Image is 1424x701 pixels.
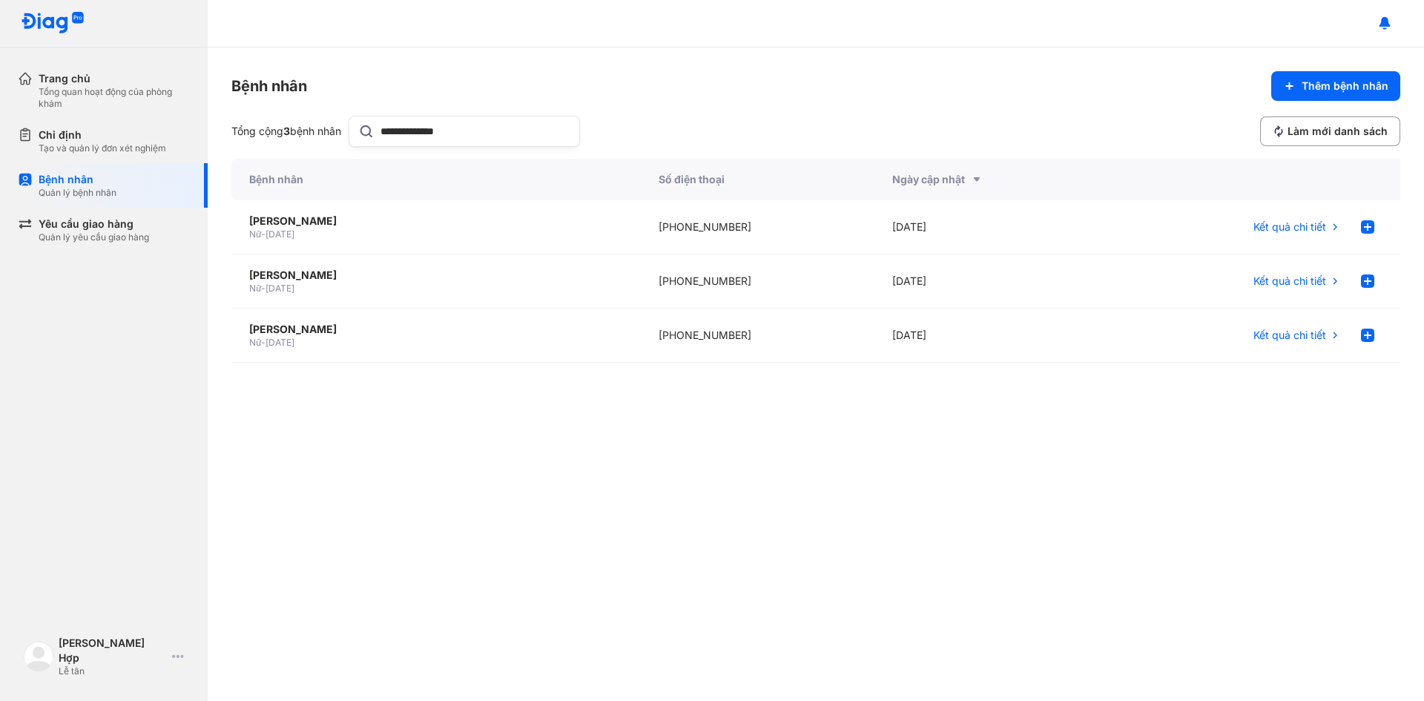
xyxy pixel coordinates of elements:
div: Yêu cầu giao hàng [39,217,149,231]
div: Trang chủ [39,71,190,86]
span: [DATE] [266,337,294,348]
div: Bệnh nhân [231,76,307,96]
span: Nữ [249,228,261,240]
span: Làm mới danh sách [1288,124,1388,139]
div: [PERSON_NAME] Hợp [59,636,166,665]
div: Ngày cập nhật [892,171,1090,188]
img: logo [21,12,85,35]
div: Bệnh nhân [231,159,641,200]
span: - [261,283,266,294]
button: Thêm bệnh nhân [1271,71,1400,101]
div: Quản lý yêu cầu giao hàng [39,231,149,243]
div: [PERSON_NAME] [249,322,623,337]
div: [PHONE_NUMBER] [641,254,874,309]
div: Tổng quan hoạt động của phòng khám [39,86,190,110]
div: [PHONE_NUMBER] [641,309,874,363]
span: Nữ [249,337,261,348]
span: Thêm bệnh nhân [1302,79,1388,93]
div: [PHONE_NUMBER] [641,200,874,254]
div: Bệnh nhân [39,172,116,187]
div: [DATE] [874,200,1108,254]
span: 3 [283,125,290,137]
div: Chỉ định [39,128,166,142]
span: [DATE] [266,283,294,294]
div: Số điện thoại [641,159,874,200]
img: logo [24,642,53,671]
span: - [261,228,266,240]
div: Tổng cộng bệnh nhân [231,124,343,139]
div: [PERSON_NAME] [249,214,623,228]
span: Kết quả chi tiết [1253,328,1326,343]
span: - [261,337,266,348]
div: Lễ tân [59,665,166,677]
div: [DATE] [874,254,1108,309]
button: Làm mới danh sách [1260,116,1400,146]
span: Nữ [249,283,261,294]
span: Kết quả chi tiết [1253,220,1326,234]
div: [DATE] [874,309,1108,363]
span: Kết quả chi tiết [1253,274,1326,289]
div: Tạo và quản lý đơn xét nghiệm [39,142,166,154]
div: Quản lý bệnh nhân [39,187,116,199]
span: [DATE] [266,228,294,240]
div: [PERSON_NAME] [249,268,623,283]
